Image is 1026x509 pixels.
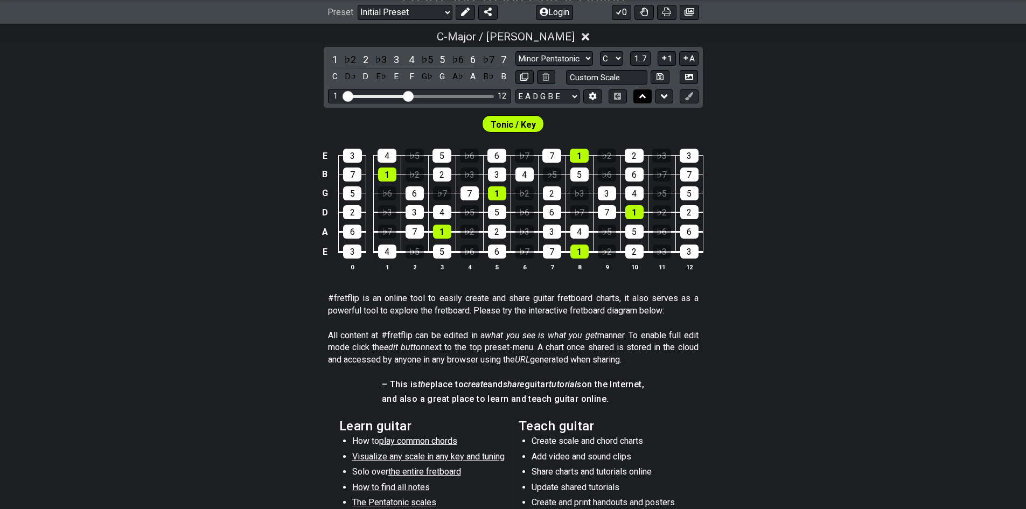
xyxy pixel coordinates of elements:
[378,205,396,219] div: ♭3
[384,342,425,352] em: edit button
[318,222,331,242] td: A
[406,245,424,259] div: ♭5
[633,89,652,104] button: Move up
[388,466,461,477] span: the entire fretboard
[352,435,506,450] li: How to
[515,149,534,163] div: ♭7
[543,225,561,239] div: 3
[481,69,495,84] div: toggle pitch class
[437,30,575,43] span: C - Major / [PERSON_NAME]
[318,241,331,262] td: E
[352,451,505,462] span: Visualize any scale in any key and tuning
[378,245,396,259] div: 4
[466,52,480,67] div: toggle scale degree
[570,168,589,182] div: 5
[401,261,428,273] th: 2
[532,482,685,497] li: Update shared tutorials
[456,261,483,273] th: 4
[491,117,536,133] span: First enable full edit mode to edit
[609,89,627,104] button: Toggle horizontal chord view
[570,245,589,259] div: 1
[352,466,506,481] li: Solo over
[435,69,449,84] div: toggle pitch class
[630,51,651,66] button: 1..7
[406,225,424,239] div: 7
[352,482,430,492] span: How to find all notes
[359,52,373,67] div: toggle scale degree
[680,205,699,219] div: 2
[456,4,475,19] button: Edit Preset
[405,149,424,163] div: ♭5
[648,261,675,273] th: 11
[515,245,534,259] div: ♭7
[570,205,589,219] div: ♭7
[625,168,644,182] div: 6
[318,203,331,222] td: D
[543,205,561,219] div: 6
[378,168,396,182] div: 1
[379,436,457,446] span: play common chords
[451,69,465,84] div: toggle pitch class
[625,245,644,259] div: 2
[339,420,508,432] h2: Learn guitar
[343,149,362,163] div: 3
[549,379,582,389] em: tutorials
[652,149,671,163] div: ♭3
[542,149,561,163] div: 7
[680,4,699,19] button: Create image
[625,225,644,239] div: 5
[328,52,342,67] div: toggle scale degree
[488,225,506,239] div: 2
[460,225,479,239] div: ♭2
[343,245,361,259] div: 3
[612,4,631,19] button: 0
[570,225,589,239] div: 4
[328,292,699,317] p: #fretflip is an online tool to easily create and share guitar fretboard charts, it also serves as...
[600,51,623,66] select: Tonic/Root
[433,245,451,259] div: 5
[658,51,676,66] button: 1
[543,245,561,259] div: 7
[433,186,451,200] div: ♭7
[328,69,342,84] div: toggle pitch class
[597,149,616,163] div: ♭2
[339,261,366,273] th: 0
[532,451,685,466] li: Add video and sound clips
[420,52,434,67] div: toggle scale degree
[515,168,534,182] div: 4
[460,186,479,200] div: 7
[488,245,506,259] div: 6
[389,69,403,84] div: toggle pitch class
[598,186,616,200] div: 3
[406,186,424,200] div: 6
[657,4,676,19] button: Print
[404,69,418,84] div: toggle pitch class
[382,379,644,391] h4: – This is place to and guitar on the Internet,
[406,205,424,219] div: 3
[358,4,452,19] select: Preset
[570,149,589,163] div: 1
[433,225,451,239] div: 1
[343,205,361,219] div: 2
[598,225,616,239] div: ♭5
[625,205,644,219] div: 1
[538,261,566,273] th: 7
[481,52,495,67] div: toggle scale degree
[373,261,401,273] th: 1
[515,186,534,200] div: ♭2
[404,52,418,67] div: toggle scale degree
[655,89,673,104] button: Move down
[428,261,456,273] th: 3
[333,92,338,101] div: 1
[680,89,698,104] button: First click edit preset to enable marker editing
[488,186,506,200] div: 1
[634,54,647,64] span: 1..7
[433,205,451,219] div: 4
[318,184,331,203] td: G
[680,149,699,163] div: 3
[503,379,525,389] em: share
[537,70,555,85] button: Delete
[543,186,561,200] div: 2
[653,225,671,239] div: ♭6
[487,149,506,163] div: 6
